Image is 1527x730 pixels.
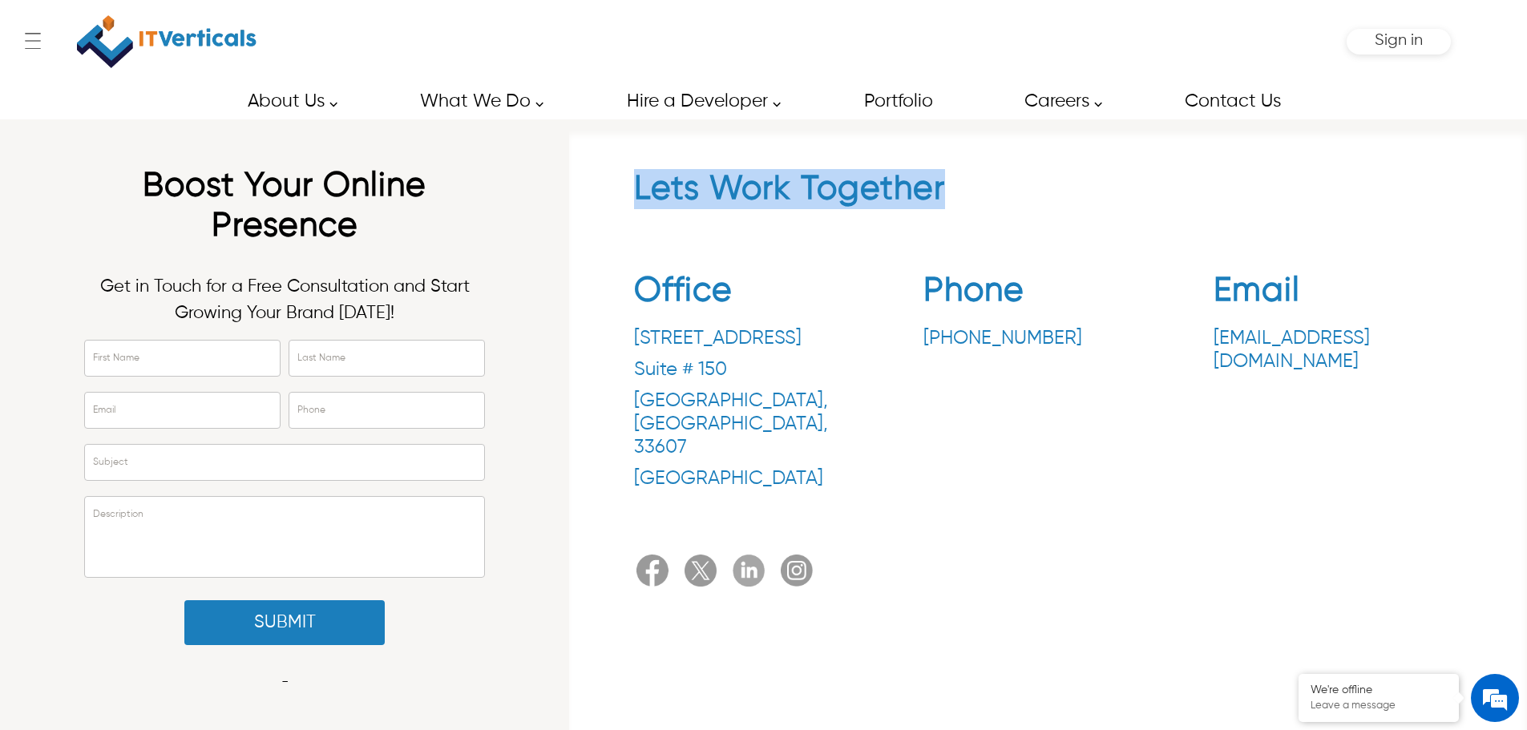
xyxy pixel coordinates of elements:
a: [PHONE_NUMBER] [923,327,1172,350]
p: Get in Touch for a Free Consultation and Start Growing Your Brand [DATE]! [84,274,485,327]
a: Careers [1006,83,1111,119]
button: Submit [184,600,385,645]
a: Linkedin [733,555,781,592]
a: About Us [229,83,346,119]
h2: Lets Work Together [634,169,1463,217]
img: Linkedin [733,555,765,587]
a: Contact Us [1166,83,1298,119]
img: It Verticals Instagram [781,555,813,587]
span: Sign in [1375,32,1423,49]
p: [STREET_ADDRESS] [634,327,883,350]
h2: Phone [923,271,1172,319]
a: Sign in [1375,37,1423,47]
h2: Office [634,271,883,319]
div: We're offline [1311,684,1447,697]
p: [GEOGRAPHIC_DATA] [634,467,883,490]
a: Hire a Developer [608,83,790,119]
p: - [281,672,289,693]
img: IT Verticals Inc [77,8,257,75]
a: What We Do [402,83,552,119]
h1: Boost Your Online Presence [84,166,485,254]
a: Twitter [685,555,733,592]
img: Facebook [636,555,669,587]
h2: Email [1214,271,1462,319]
p: Suite # 150 [634,358,883,381]
a: [EMAIL_ADDRESS][DOMAIN_NAME] [1214,327,1462,373]
p: Leave a message [1311,700,1447,712]
p: [GEOGRAPHIC_DATA] , [GEOGRAPHIC_DATA] , 33607 [634,389,883,459]
a: IT Verticals Inc [76,8,257,75]
img: Twitter [685,555,717,587]
a: Portfolio [846,83,950,119]
a: It Verticals Instagram [781,555,829,592]
a: Facebook [636,555,685,592]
